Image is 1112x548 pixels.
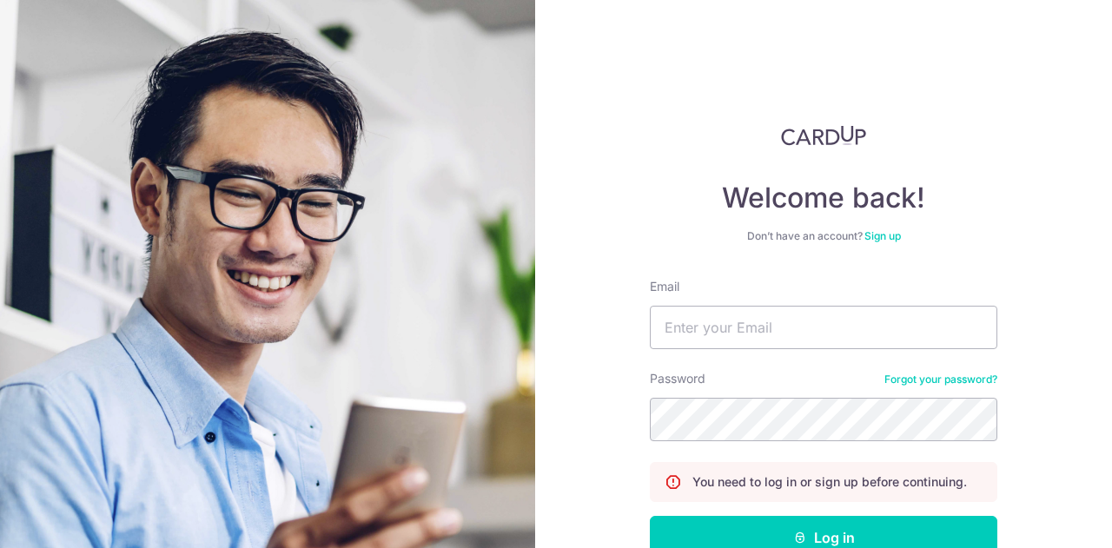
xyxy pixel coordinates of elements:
p: You need to log in or sign up before continuing. [692,473,967,491]
input: Enter your Email [650,306,997,349]
a: Forgot your password? [884,373,997,386]
label: Email [650,278,679,295]
label: Password [650,370,705,387]
h4: Welcome back! [650,181,997,215]
a: Sign up [864,229,901,242]
img: CardUp Logo [781,125,866,146]
div: Don’t have an account? [650,229,997,243]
